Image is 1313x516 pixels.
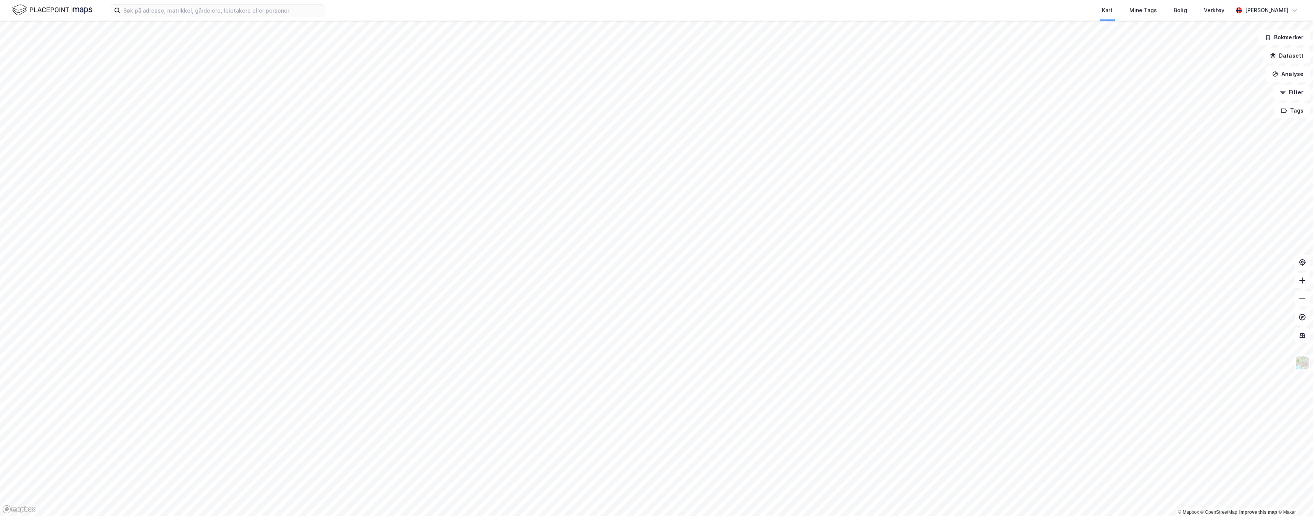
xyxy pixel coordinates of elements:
a: OpenStreetMap [1200,510,1237,515]
div: Mine Tags [1129,6,1157,15]
button: Datasett [1263,48,1310,63]
img: logo.f888ab2527a4732fd821a326f86c7f29.svg [12,3,92,17]
a: Mapbox homepage [2,505,36,514]
button: Filter [1273,85,1310,100]
a: Mapbox [1178,510,1199,515]
button: Bokmerker [1258,30,1310,45]
input: Søk på adresse, matrikkel, gårdeiere, leietakere eller personer [120,5,324,16]
iframe: Chat Widget [1275,479,1313,516]
div: Bolig [1174,6,1187,15]
div: Kart [1102,6,1113,15]
button: Tags [1274,103,1310,118]
button: Analyse [1266,66,1310,82]
img: Z [1295,356,1310,370]
a: Improve this map [1239,510,1277,515]
div: [PERSON_NAME] [1245,6,1289,15]
div: Verktøy [1204,6,1224,15]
